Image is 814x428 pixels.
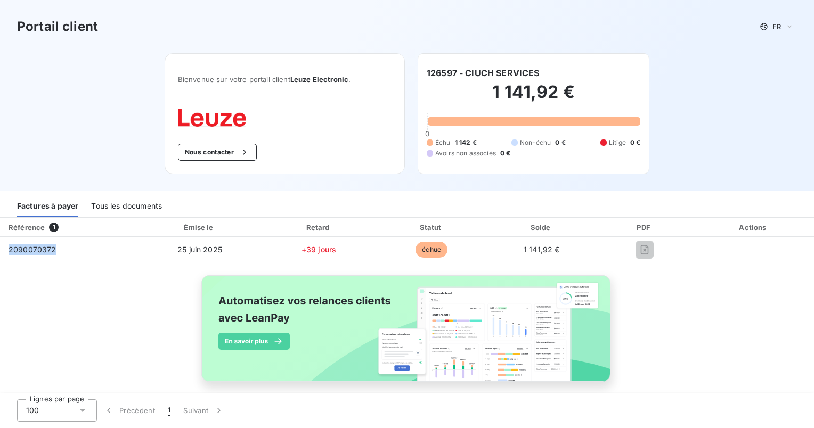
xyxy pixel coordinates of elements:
[302,245,336,254] span: +39 jours
[177,245,222,254] span: 25 juin 2025
[178,109,246,127] img: Company logo
[177,399,231,422] button: Suivant
[91,195,162,217] div: Tous les documents
[378,222,485,233] div: Statut
[140,222,259,233] div: Émise le
[178,75,392,84] span: Bienvenue sur votre portail client .
[490,222,594,233] div: Solde
[97,399,161,422] button: Précédent
[17,17,98,36] h3: Portail client
[555,138,565,147] span: 0 €
[435,149,496,158] span: Avoirs non associés
[598,222,691,233] div: PDF
[455,138,477,147] span: 1 142 €
[630,138,640,147] span: 0 €
[290,75,348,84] span: Leuze Electronic
[609,138,626,147] span: Litige
[178,144,257,161] button: Nous contacter
[772,22,781,31] span: FR
[524,245,560,254] span: 1 141,92 €
[425,129,429,138] span: 0
[9,223,45,232] div: Référence
[168,405,170,416] span: 1
[17,195,78,217] div: Factures à payer
[427,81,640,113] h2: 1 141,92 €
[9,245,56,254] span: 2090070372
[192,269,622,400] img: banner
[161,399,177,422] button: 1
[26,405,39,416] span: 100
[696,222,812,233] div: Actions
[520,138,551,147] span: Non-échu
[416,242,447,258] span: échue
[49,223,59,232] span: 1
[435,138,451,147] span: Échu
[500,149,510,158] span: 0 €
[427,67,539,79] h6: 126597 - CIUCH SERVICES
[264,222,374,233] div: Retard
